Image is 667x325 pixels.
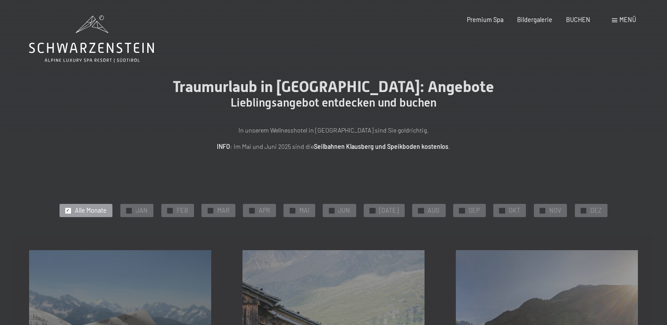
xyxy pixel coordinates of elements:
[209,208,212,213] span: ✓
[75,206,107,215] span: Alle Monate
[140,126,528,136] p: In unserem Wellnesshotel in [GEOGRAPHIC_DATA] sind Sie goldrichtig.
[168,208,171,213] span: ✓
[460,208,464,213] span: ✓
[469,206,480,215] span: SEP
[338,206,350,215] span: JUN
[549,206,561,215] span: NOV
[371,208,374,213] span: ✓
[330,208,333,213] span: ✓
[419,208,423,213] span: ✓
[582,208,585,213] span: ✓
[299,206,309,215] span: MAI
[590,206,602,215] span: DEZ
[619,16,636,23] span: Menü
[250,208,253,213] span: ✓
[566,16,590,23] a: BUCHEN
[541,208,544,213] span: ✓
[217,206,230,215] span: MAR
[66,208,70,213] span: ✓
[314,143,448,150] strong: Seilbahnen Klausberg und Speikboden kostenlos
[127,208,130,213] span: ✓
[467,16,503,23] a: Premium Spa
[291,208,294,213] span: ✓
[136,206,148,215] span: JAN
[177,206,188,215] span: FEB
[231,96,436,109] span: Lieblingsangebot entdecken und buchen
[428,206,440,215] span: AUG
[140,142,528,152] p: : Im Mai und Juni 2025 sind die .
[500,208,504,213] span: ✓
[517,16,552,23] a: Bildergalerie
[509,206,520,215] span: OKT
[217,143,230,150] strong: INFO
[379,206,399,215] span: [DATE]
[173,78,494,96] span: Traumurlaub in [GEOGRAPHIC_DATA]: Angebote
[259,206,270,215] span: APR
